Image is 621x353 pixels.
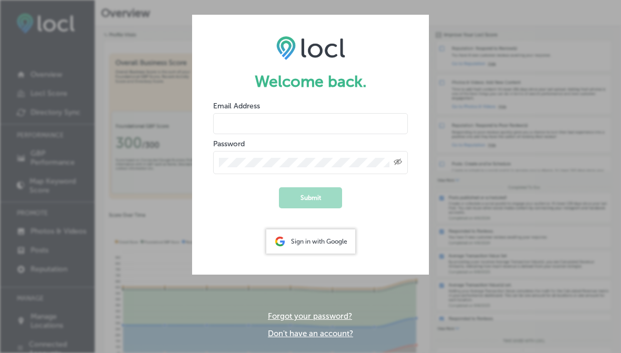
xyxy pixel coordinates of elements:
[276,36,345,60] img: LOCL logo
[213,139,245,148] label: Password
[268,311,352,321] a: Forgot your password?
[213,102,260,110] label: Email Address
[268,329,353,338] a: Don't have an account?
[394,158,402,167] span: Toggle password visibility
[266,229,355,254] div: Sign in with Google
[213,72,408,91] h1: Welcome back.
[279,187,342,208] button: Submit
